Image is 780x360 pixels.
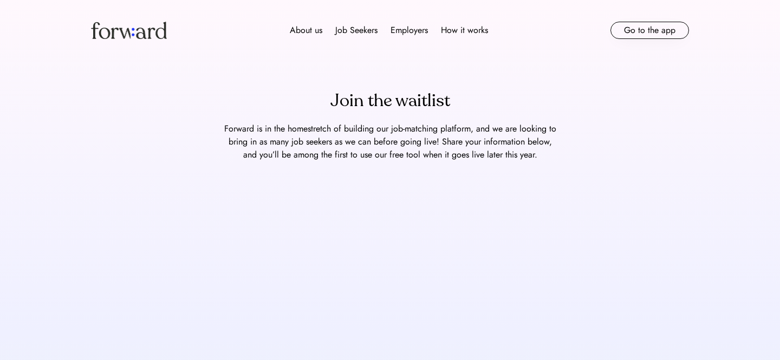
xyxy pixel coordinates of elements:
[441,24,488,37] div: How it works
[91,22,167,39] img: Forward logo
[222,122,558,161] div: Forward is in the homestretch of building our job-matching platform, and we are looking to bring ...
[391,24,428,37] div: Employers
[610,22,689,39] button: Go to the app
[330,88,450,114] div: Join the waitlist
[335,24,378,37] div: Job Seekers
[290,24,322,37] div: About us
